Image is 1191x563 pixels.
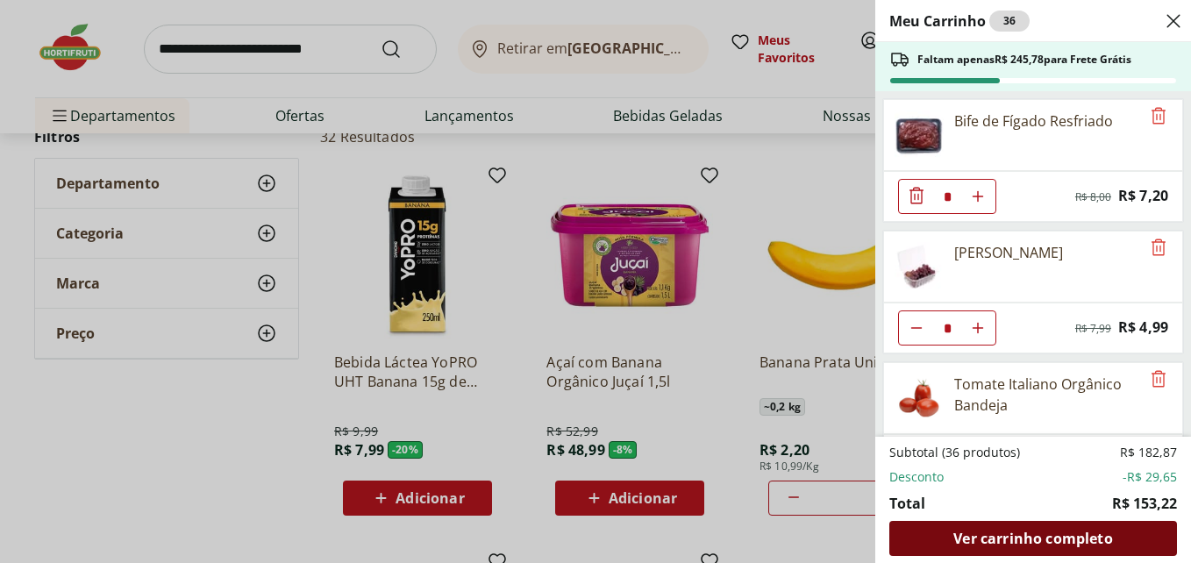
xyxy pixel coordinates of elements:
div: Bife de Fígado Resfriado [954,110,1113,132]
span: R$ 7,99 [1075,322,1111,336]
span: Faltam apenas R$ 245,78 para Frete Grátis [917,53,1131,67]
button: Diminuir Quantidade [899,179,934,214]
img: Uva Rosada Embalada 500g [895,242,944,291]
button: Remove [1148,369,1169,390]
div: 36 [989,11,1030,32]
h2: Meu Carrinho [889,11,1030,32]
button: Remove [1148,238,1169,259]
img: Principal [895,374,944,423]
input: Quantidade Atual [934,311,960,345]
a: Ver carrinho completo [889,521,1177,556]
span: Ver carrinho completo [953,531,1112,545]
button: Diminuir Quantidade [899,310,934,346]
button: Aumentar Quantidade [960,179,995,214]
div: [PERSON_NAME] [954,242,1063,263]
span: -R$ 29,65 [1123,468,1177,486]
span: R$ 8,00 [1075,190,1111,204]
div: Tomate Italiano Orgânico Bandeja [954,374,1140,416]
span: R$ 4,99 [1118,316,1168,339]
input: Quantidade Atual [934,180,960,213]
span: R$ 153,22 [1112,493,1177,514]
img: Bife de Fígado Resfriado [895,110,944,160]
span: R$ 7,20 [1118,184,1168,208]
span: Desconto [889,468,944,486]
button: Aumentar Quantidade [960,310,995,346]
span: Subtotal (36 produtos) [889,444,1020,461]
span: Total [889,493,925,514]
button: Remove [1148,106,1169,127]
span: R$ 182,87 [1120,444,1177,461]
